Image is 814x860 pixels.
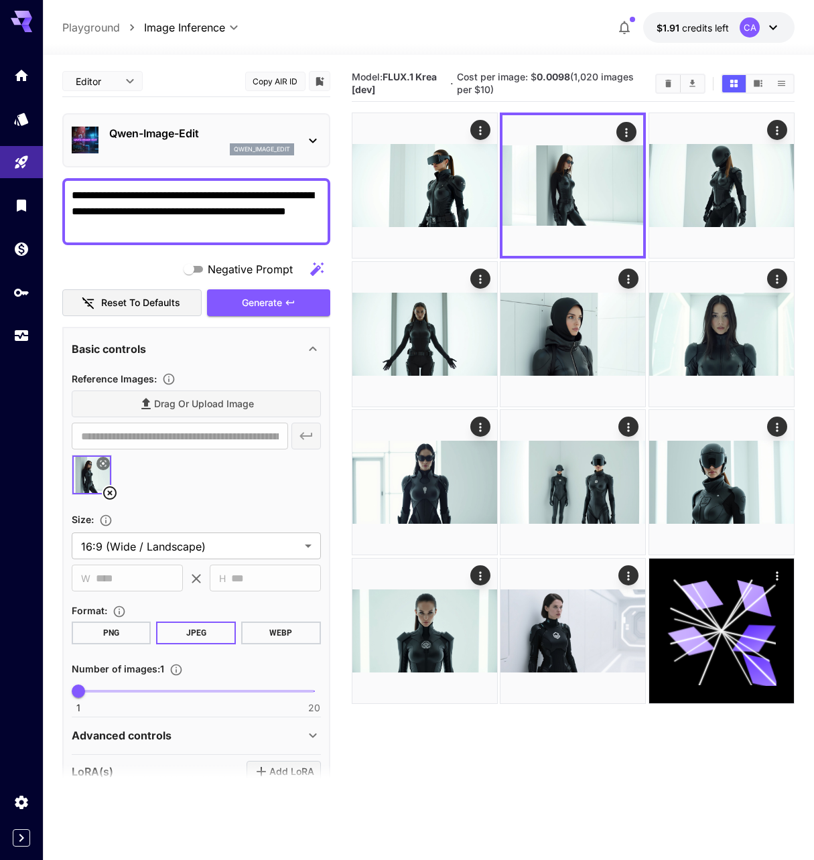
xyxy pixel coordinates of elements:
div: Actions [470,565,490,585]
div: Wallet [13,240,29,257]
button: Clear Images [657,75,680,92]
p: Basic controls [72,341,146,357]
b: FLUX.1 Krea [dev] [352,71,437,95]
button: $1.90796CA [643,12,795,43]
div: Advanced controls [72,719,321,751]
img: 2Q== [352,559,497,703]
div: Qwen-Image-Editqwen_image_edit [72,120,321,161]
button: Show images in grid view [722,75,746,92]
button: Generate [207,289,330,317]
div: Basic controls [72,333,321,365]
button: Show images in video view [746,75,770,92]
span: 1 [76,701,80,715]
button: Adjust the dimensions of the generated image by specifying its width and height in pixels, or sel... [94,514,118,527]
img: 2Q== [649,410,794,555]
div: Clear ImagesDownload All [655,74,705,94]
b: 0.0098 [537,71,570,82]
div: Actions [619,417,639,437]
img: 9k= [500,262,645,407]
div: Library [13,197,29,214]
p: · [450,76,454,92]
span: Model: [352,71,437,95]
p: Qwen-Image-Edit [109,125,294,141]
img: Z [500,410,645,555]
span: 20 [308,701,320,715]
div: Usage [13,328,29,344]
button: Expand sidebar [13,829,30,847]
img: 2Q== [649,113,794,258]
span: $1.91 [657,22,682,33]
button: Show images in list view [770,75,793,92]
img: 2Q== [500,559,645,703]
span: credits left [682,22,729,33]
span: Image Inference [144,19,225,35]
button: Upload a reference image to guide the result. This is needed for Image-to-Image or Inpainting. Su... [157,372,181,386]
span: W [81,571,90,586]
div: Home [13,67,29,84]
button: WEBP [241,622,321,644]
div: Settings [13,794,29,810]
div: Show images in grid viewShow images in video viewShow images in list view [721,74,795,94]
div: API Keys [13,284,29,301]
span: H [219,571,226,586]
span: Generate [242,295,282,311]
div: Actions [470,120,490,140]
p: qwen_image_edit [234,145,290,154]
span: Size : [72,514,94,525]
div: CA [740,17,760,38]
div: Actions [767,417,787,437]
span: Cost per image: $ (1,020 images per $10) [457,71,634,95]
div: Playground [13,154,29,171]
span: Format : [72,605,107,616]
span: 16:9 (Wide / Landscape) [81,539,299,555]
img: Z [502,115,643,256]
img: Z [649,262,794,407]
button: Copy AIR ID [245,72,306,91]
button: Add to library [314,73,326,89]
span: Reference Images : [72,373,157,384]
button: PNG [72,622,151,644]
div: Actions [619,269,639,289]
span: Number of images : 1 [72,663,164,674]
span: Editor [76,74,117,88]
div: Models [13,111,29,127]
div: $1.90796 [657,21,729,35]
button: JPEG [156,622,236,644]
button: Download All [681,75,704,92]
div: Actions [619,565,639,585]
button: Click to add LoRA [247,761,321,783]
div: Actions [767,565,787,585]
button: Choose the file format for the output image. [107,605,131,618]
div: Actions [617,122,637,142]
img: 2Q== [352,410,497,555]
button: Specify how many images to generate in a single request. Each image generation will be charged se... [164,663,188,676]
a: Playground [62,19,120,35]
span: Negative Prompt [208,261,293,277]
nav: breadcrumb [62,19,144,35]
div: Actions [470,269,490,289]
button: Reset to defaults [62,289,202,317]
p: Advanced controls [72,727,172,743]
img: 9k= [352,262,497,407]
img: 2Q== [352,113,497,258]
div: Actions [470,417,490,437]
div: Actions [767,120,787,140]
div: Actions [767,269,787,289]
